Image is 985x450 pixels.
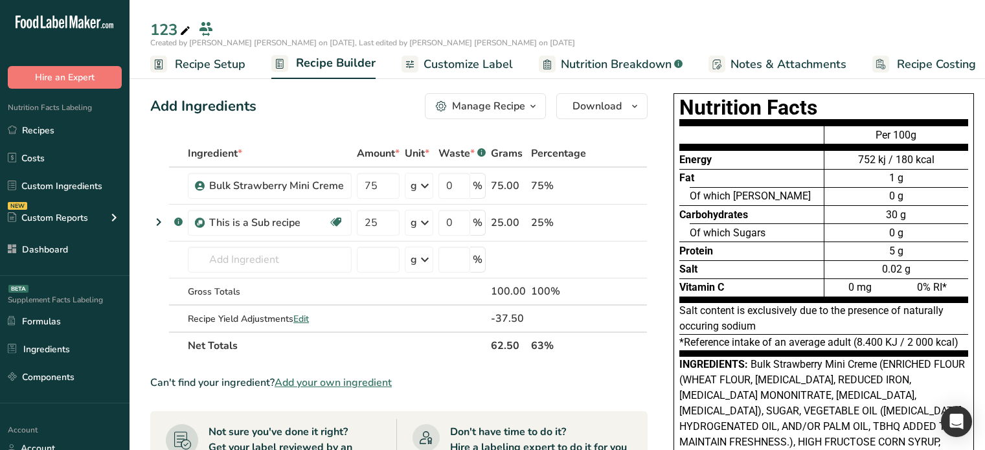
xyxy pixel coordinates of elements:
[150,18,193,41] div: 123
[296,54,376,72] span: Recipe Builder
[679,335,968,357] div: *Reference intake of an average adult (8.400 KJ / 2 000 kcal)
[425,93,546,119] button: Manage Recipe
[679,208,748,221] span: Carbohydrates
[188,285,352,298] div: Gross Totals
[539,50,683,79] a: Nutrition Breakdown
[824,242,968,260] div: 5 g
[491,311,526,326] div: -37.50
[491,178,526,194] div: 75.00
[941,406,972,437] div: Open Intercom Messenger
[150,96,256,117] div: Add Ingredients
[195,218,205,228] img: Sub Recipe
[452,98,525,114] div: Manage Recipe
[185,332,488,359] th: Net Totals
[824,205,968,223] div: 30 g
[824,187,968,205] div: 0 g
[411,252,417,267] div: g
[572,98,622,114] span: Download
[188,312,352,326] div: Recipe Yield Adjustments
[209,215,328,231] div: This is a Sub recipe
[8,66,122,89] button: Hire an Expert
[679,358,748,370] span: Ingredients:
[824,152,968,168] div: 752 kj / 180 kcal
[405,146,429,161] span: Unit
[8,202,27,210] div: NEW
[411,215,417,231] div: g
[491,215,526,231] div: 25.00
[491,146,523,161] span: Grams
[209,178,344,194] div: Bulk Strawberry Mini Creme
[357,146,400,161] span: Amount
[561,56,672,73] span: Nutrition Breakdown
[491,284,526,299] div: 100.00
[824,278,896,297] div: 0 mg
[679,172,694,184] span: Fat
[150,50,245,79] a: Recipe Setup
[556,93,648,119] button: Download
[708,50,846,79] a: Notes & Attachments
[690,227,765,239] span: Of which Sugars
[897,56,976,73] span: Recipe Costing
[424,56,513,73] span: Customize Label
[271,49,376,80] a: Recipe Builder
[917,281,947,293] span: 0% RI*
[824,169,968,187] div: 1 g
[175,56,245,73] span: Recipe Setup
[150,38,575,48] span: Created by [PERSON_NAME] [PERSON_NAME] on [DATE], Last edited by [PERSON_NAME] [PERSON_NAME] on [...
[275,375,392,390] span: Add your own ingredient
[679,303,968,335] div: Salt content is exclusively due to the presence of naturally occuring sodium
[531,284,586,299] div: 100%
[690,190,811,202] span: Of which [PERSON_NAME]
[528,332,589,359] th: 63%
[402,50,513,79] a: Customize Label
[188,247,352,273] input: Add Ingredient
[824,260,968,278] div: 0.02 g
[531,146,586,161] span: Percentage
[150,375,648,390] div: Can't find your ingredient?
[488,332,528,359] th: 62.50
[824,223,968,242] div: 0 g
[824,126,968,150] div: Per 100g
[679,99,968,117] h1: Nutrition Facts
[679,245,713,257] span: Protein
[679,281,724,293] span: Vitamin C
[531,178,586,194] div: 75%
[679,263,697,275] span: Salt
[293,313,309,325] span: Edit
[8,285,28,293] div: BETA
[679,153,712,166] span: Energy
[188,146,242,161] span: Ingredient
[531,215,586,231] div: 25%
[872,50,976,79] a: Recipe Costing
[411,178,417,194] div: g
[8,211,88,225] div: Custom Reports
[438,146,486,161] div: Waste
[730,56,846,73] span: Notes & Attachments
